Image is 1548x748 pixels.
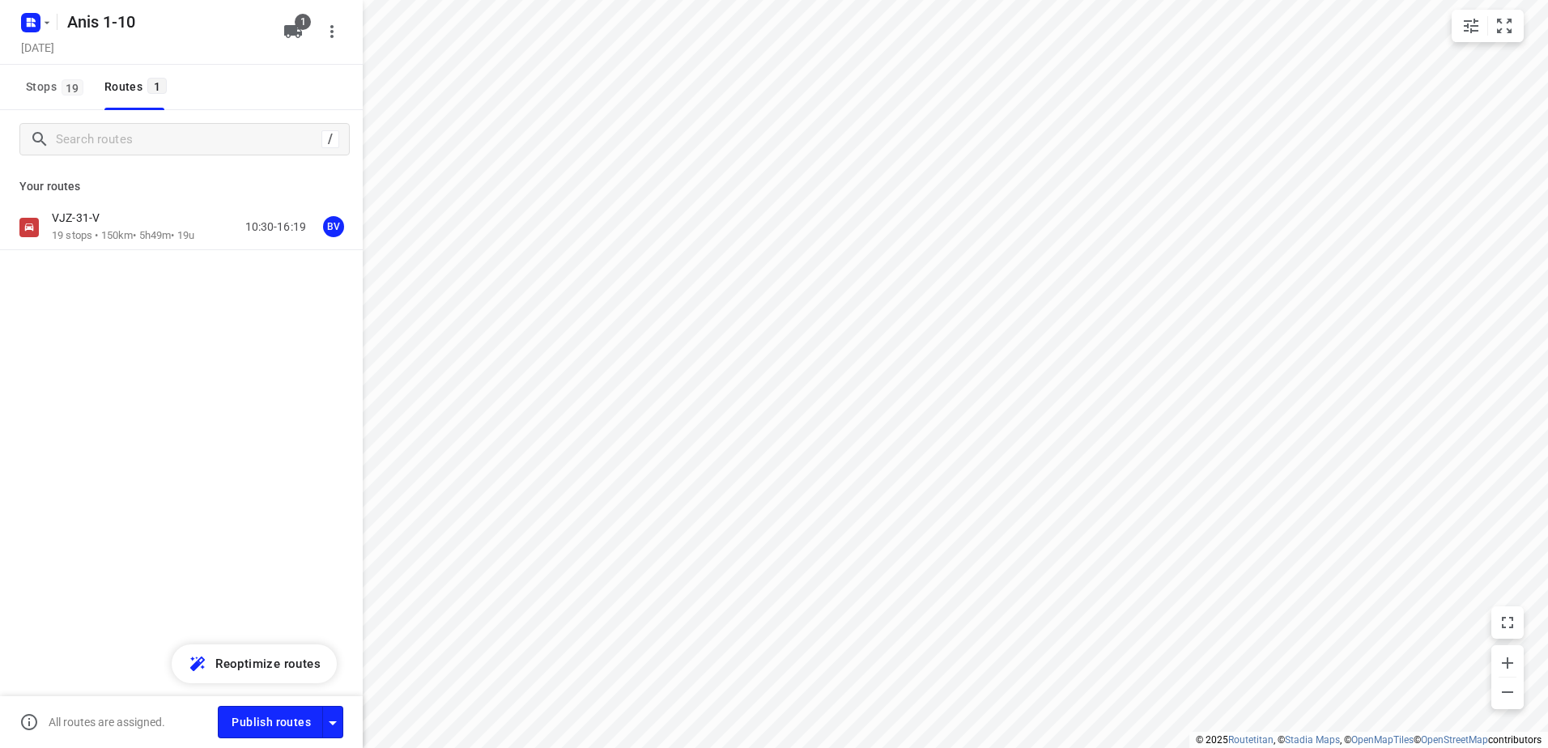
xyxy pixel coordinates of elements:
h5: Rename [61,9,270,35]
span: 1 [295,14,311,30]
span: Reoptimize routes [215,653,321,674]
a: OpenMapTiles [1351,734,1414,746]
button: 1 [277,15,309,48]
a: Routetitan [1228,734,1274,746]
a: OpenStreetMap [1421,734,1488,746]
span: 19 [62,79,83,96]
span: Publish routes [232,712,311,733]
p: 10:30-16:19 [245,219,306,236]
button: Reoptimize routes [172,644,337,683]
button: Publish routes [218,706,323,737]
li: © 2025 , © , © © contributors [1196,734,1542,746]
div: BV [323,216,344,237]
button: More [316,15,348,48]
p: 19 stops • 150km • 5h49m • 19u [52,228,194,244]
button: Map settings [1455,10,1487,42]
a: Stadia Maps [1285,734,1340,746]
div: Driver app settings [323,712,342,732]
div: Routes [104,77,172,97]
p: Your routes [19,178,343,195]
span: Stops [26,77,88,97]
h5: Project date [15,38,61,57]
button: Fit zoom [1488,10,1520,42]
input: Search routes [56,127,321,152]
p: All routes are assigned. [49,716,165,729]
div: / [321,130,339,148]
div: small contained button group [1452,10,1524,42]
span: 1 [147,78,167,94]
button: BV [317,210,350,243]
p: VJZ-31-V [52,210,109,225]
